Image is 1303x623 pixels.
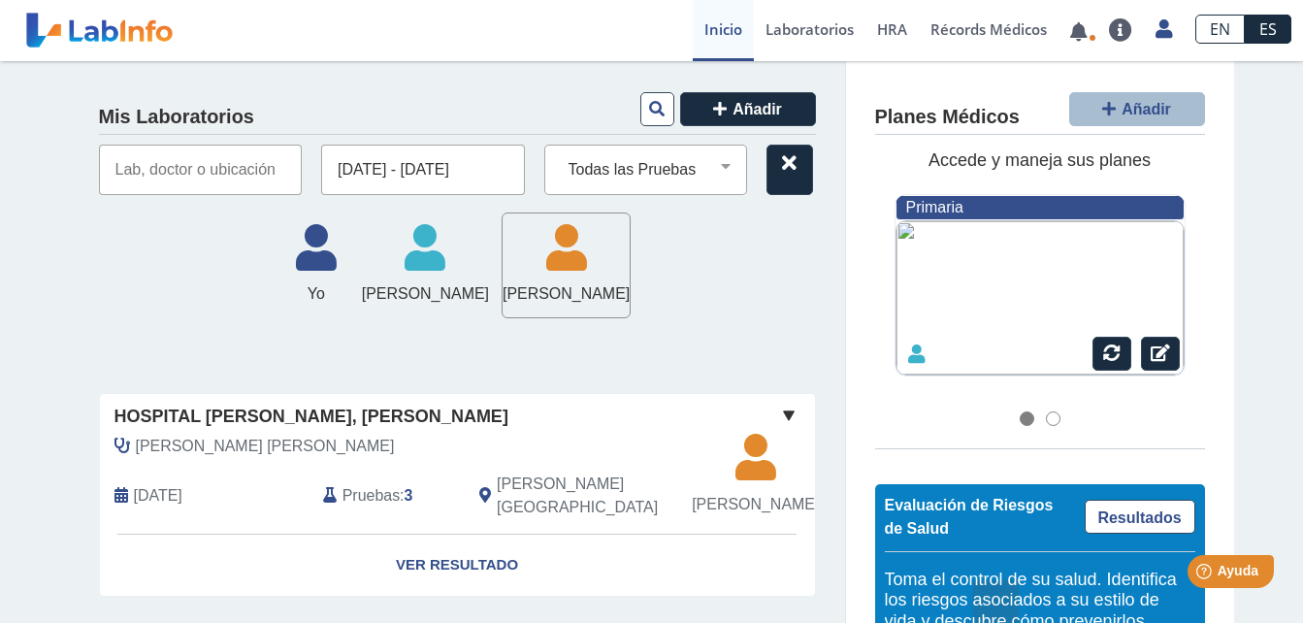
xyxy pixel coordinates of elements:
h4: Planes Médicos [875,106,1020,129]
span: HRA [877,19,907,39]
button: Añadir [680,92,816,126]
div: : [309,473,465,519]
button: Añadir [1069,92,1205,126]
span: Primaria [906,199,963,215]
span: Hernandez Pacheco, Rosana [136,435,395,458]
span: [PERSON_NAME] [503,282,630,306]
input: Lab, doctor o ubicación [99,145,303,195]
span: Accede y maneja sus planes [928,150,1151,170]
span: Evaluación de Riesgos de Salud [885,497,1054,537]
b: 3 [405,487,413,504]
iframe: Help widget launcher [1130,547,1282,602]
h4: Mis Laboratorios [99,106,254,129]
span: Añadir [733,101,782,117]
span: Ponce, PR [497,473,711,519]
span: Pruebas [342,484,400,508]
input: Fecha(s) [321,145,525,195]
a: Resultados [1085,500,1195,534]
a: Ver Resultado [100,535,815,596]
a: ES [1245,15,1291,44]
span: 2025-10-14 [134,484,182,508]
span: Hospital [PERSON_NAME], [PERSON_NAME] [114,404,508,430]
span: Yo [284,282,348,306]
span: [PERSON_NAME] [362,282,489,306]
span: [PERSON_NAME] [692,493,819,516]
a: EN [1195,15,1245,44]
span: Añadir [1122,101,1171,117]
